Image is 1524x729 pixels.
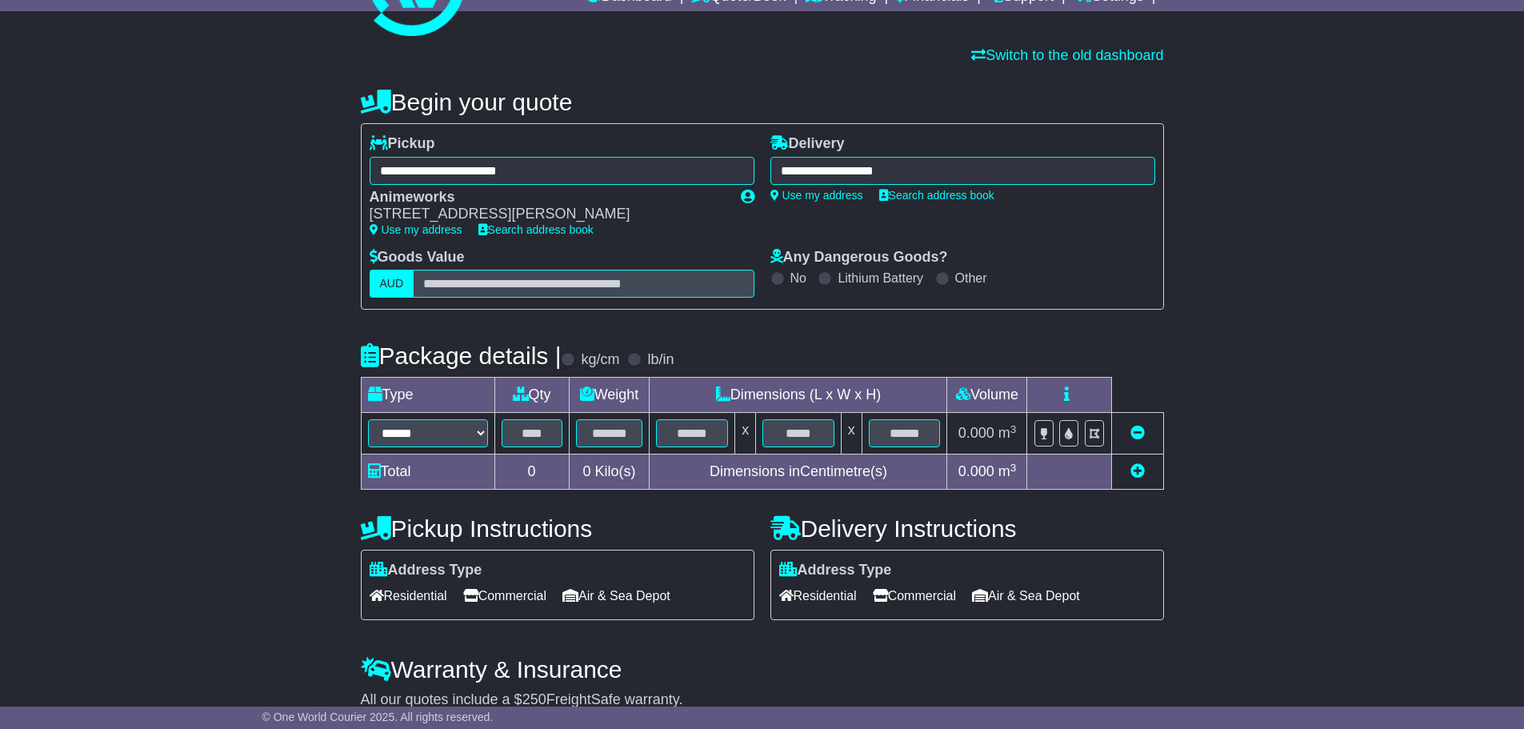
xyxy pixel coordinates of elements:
a: Remove this item [1130,425,1145,441]
h4: Pickup Instructions [361,515,754,542]
a: Switch to the old dashboard [971,47,1163,63]
span: 0 [582,463,590,479]
label: AUD [370,270,414,298]
td: Type [361,378,494,413]
label: No [790,270,806,286]
span: © One World Courier 2025. All rights reserved. [262,711,494,723]
label: Pickup [370,135,435,153]
div: Animeworks [370,189,725,206]
sup: 3 [1010,462,1017,474]
span: m [998,463,1017,479]
span: 250 [522,691,546,707]
span: 0.000 [958,425,994,441]
td: Dimensions (L x W x H) [650,378,947,413]
td: x [841,413,862,455]
a: Search address book [478,223,594,236]
span: Commercial [873,583,956,608]
a: Add new item [1130,463,1145,479]
td: Kilo(s) [569,455,650,490]
span: 0.000 [958,463,994,479]
label: kg/cm [581,351,619,369]
a: Search address book [879,189,994,202]
label: Address Type [370,562,482,579]
h4: Begin your quote [361,89,1164,115]
h4: Package details | [361,342,562,369]
a: Use my address [770,189,863,202]
span: m [998,425,1017,441]
td: Volume [947,378,1027,413]
td: Total [361,455,494,490]
span: Residential [779,583,857,608]
span: Residential [370,583,447,608]
td: Qty [494,378,569,413]
span: Commercial [463,583,546,608]
a: Use my address [370,223,462,236]
label: lb/in [647,351,674,369]
label: Goods Value [370,249,465,266]
td: 0 [494,455,569,490]
td: Weight [569,378,650,413]
label: Delivery [770,135,845,153]
label: Address Type [779,562,892,579]
td: Dimensions in Centimetre(s) [650,455,947,490]
span: Air & Sea Depot [562,583,670,608]
span: Air & Sea Depot [972,583,1080,608]
div: [STREET_ADDRESS][PERSON_NAME] [370,206,725,223]
label: Other [955,270,987,286]
label: Any Dangerous Goods? [770,249,948,266]
h4: Delivery Instructions [770,515,1164,542]
label: Lithium Battery [838,270,923,286]
div: All our quotes include a $ FreightSafe warranty. [361,691,1164,709]
td: x [735,413,756,455]
sup: 3 [1010,423,1017,435]
h4: Warranty & Insurance [361,656,1164,683]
